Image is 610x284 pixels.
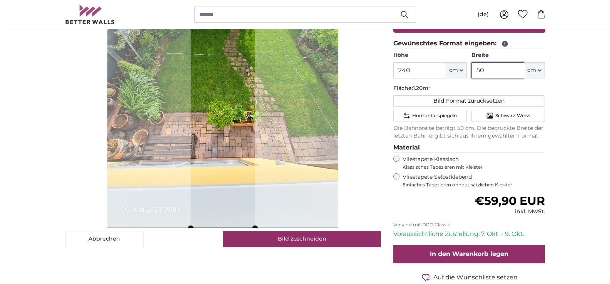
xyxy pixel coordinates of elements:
button: (de) [471,8,495,22]
p: Die Bahnbreite beträgt 50 cm. Die bedruckte Breite der letzten Bahn ergibt sich aus Ihrem gewählt... [393,125,545,140]
span: Auf die Wunschliste setzen [433,273,518,282]
span: In den Warenkorb legen [430,250,508,257]
label: Vliestapete Klassisch [403,156,539,170]
span: cm [449,66,458,74]
span: Schwarz-Weiss [495,113,530,119]
p: Versand mit DPD Classic [393,222,545,228]
p: Fläche: [393,85,545,92]
span: cm [527,66,536,74]
span: Klassisches Tapezieren mit Kleister [403,164,539,170]
button: Abbrechen [65,231,144,247]
button: cm [524,62,545,78]
button: Bild zuschneiden [223,231,381,247]
img: Betterwalls [65,5,115,24]
button: In den Warenkorb legen [393,245,545,263]
div: inkl. MwSt. [475,208,545,216]
span: 1.20m² [413,85,431,91]
button: Bild Format zurücksetzen [393,95,545,107]
label: Vliestapete Selbstklebend [403,173,545,188]
label: Höhe [393,51,467,59]
button: Horizontal spiegeln [393,110,467,121]
span: Einfaches Tapezieren ohne zusätzlichen Kleister [403,182,545,188]
legend: Gewünschtes Format eingeben: [393,39,545,48]
legend: Material [393,143,545,153]
button: Schwarz-Weiss [471,110,545,121]
span: €59,90 EUR [475,194,545,208]
button: Auf die Wunschliste setzen [393,272,545,282]
p: Voraussichtliche Zustellung: 7. Okt. - 9. Okt. [393,229,545,239]
label: Breite [471,51,545,59]
span: Horizontal spiegeln [412,113,457,119]
button: cm [446,62,467,78]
